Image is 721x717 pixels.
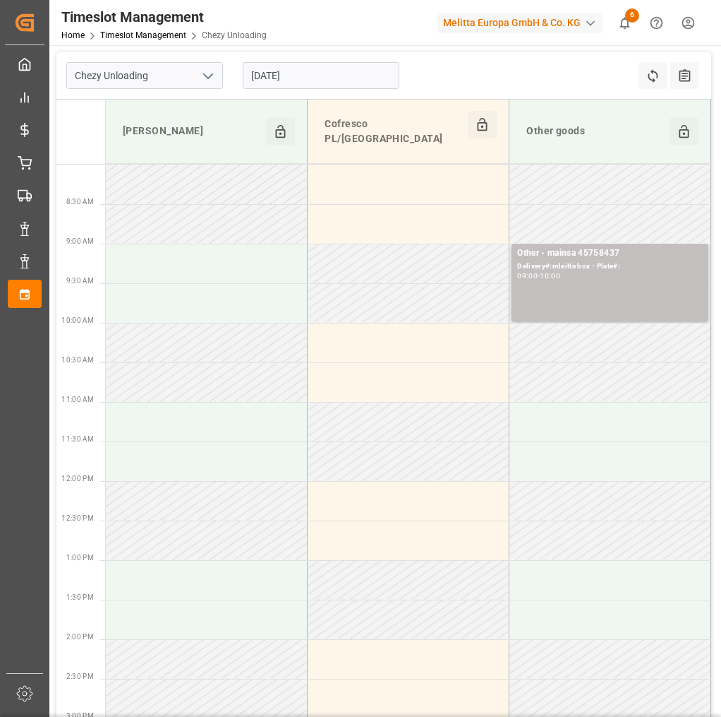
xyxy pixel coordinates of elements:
button: open menu [197,65,218,87]
span: 10:30 AM [61,356,94,364]
div: - [538,273,540,279]
span: 1:30 PM [66,593,94,601]
span: 10:00 AM [61,316,94,324]
div: Other goods [521,118,669,145]
div: Cofresco PL/[GEOGRAPHIC_DATA] [319,111,468,152]
span: 11:00 AM [61,396,94,403]
div: 10:00 [540,273,560,279]
span: 12:30 PM [61,514,94,522]
span: 9:30 AM [66,277,94,285]
div: Delivery#:mleitta box - Plate#: [517,261,703,273]
button: Melitta Europa GmbH & Co. KG [437,9,609,36]
span: 9:00 AM [66,237,94,245]
a: Home [61,30,85,40]
span: 11:30 AM [61,435,94,443]
div: Melitta Europa GmbH & Co. KG [437,13,603,33]
span: 1:00 PM [66,554,94,562]
span: 2:00 PM [66,633,94,641]
span: 8:30 AM [66,198,94,206]
button: Help Center [641,7,672,39]
div: Timeslot Management [61,6,267,28]
span: 6 [625,8,639,23]
a: Timeslot Management [100,30,186,40]
div: [PERSON_NAME] [117,118,266,145]
input: DD-MM-YYYY [243,62,399,89]
div: 09:00 [517,273,538,279]
input: Type to search/select [66,62,223,89]
span: 2:30 PM [66,672,94,680]
div: Other - mainsa 45758437 [517,247,703,261]
span: 12:00 PM [61,475,94,482]
button: show 6 new notifications [609,7,641,39]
